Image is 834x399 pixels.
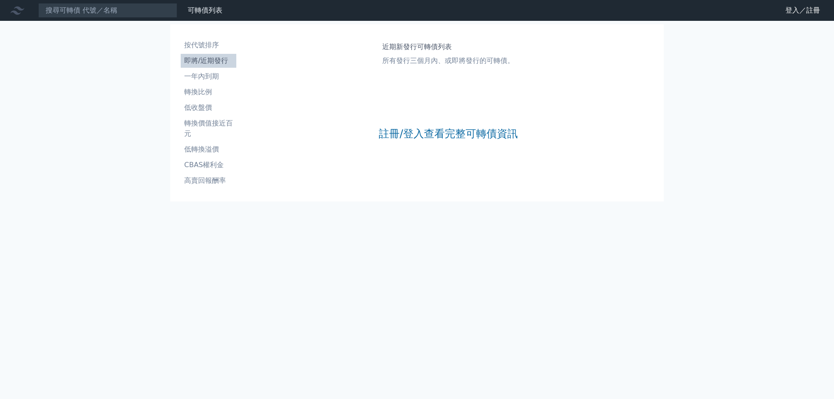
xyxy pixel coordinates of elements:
[181,54,236,68] a: 即將/近期發行
[181,144,236,155] li: 低轉換溢價
[181,142,236,156] a: 低轉換溢價
[379,127,518,141] a: 註冊/登入查看完整可轉債資訊
[181,175,236,186] li: 高賣回報酬率
[382,56,514,66] p: 所有發行三個月內、或即將發行的可轉債。
[181,40,236,50] li: 按代號排序
[181,38,236,52] a: 按代號排序
[181,101,236,115] a: 低收盤價
[181,69,236,83] a: 一年內到期
[181,118,236,139] li: 轉換價值接近百元
[181,160,236,170] li: CBAS權利金
[181,158,236,172] a: CBAS權利金
[181,87,236,97] li: 轉換比例
[181,102,236,113] li: 低收盤價
[382,42,514,52] h1: 近期新發行可轉債列表
[38,3,177,18] input: 搜尋可轉債 代號／名稱
[181,174,236,188] a: 高賣回報酬率
[188,6,222,14] a: 可轉債列表
[181,71,236,82] li: 一年內到期
[778,3,827,17] a: 登入／註冊
[181,56,236,66] li: 即將/近期發行
[181,116,236,141] a: 轉換價值接近百元
[181,85,236,99] a: 轉換比例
